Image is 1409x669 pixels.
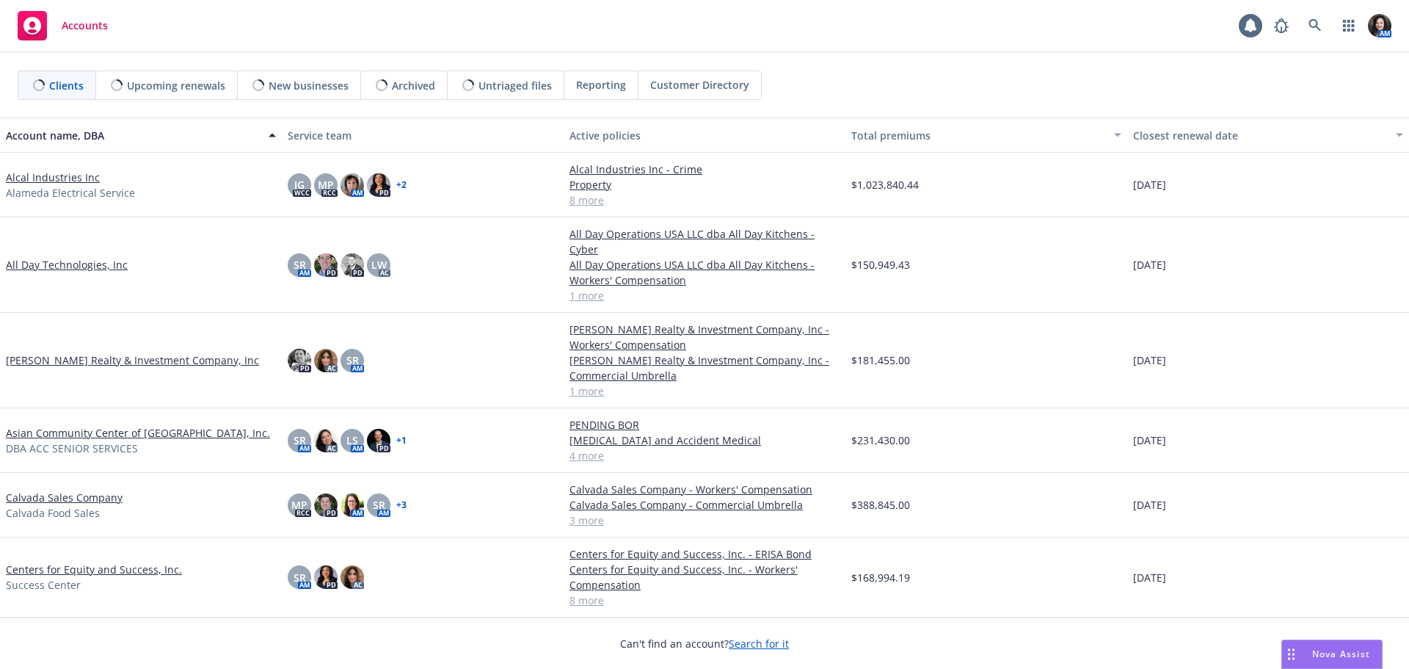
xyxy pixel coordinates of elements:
[6,577,81,593] span: Success Center
[569,128,840,143] div: Active policies
[1281,640,1383,669] button: Nova Assist
[851,570,910,585] span: $168,994.19
[6,505,100,521] span: Calvada Food Sales
[341,253,364,277] img: photo
[851,257,910,272] span: $150,949.43
[1267,11,1296,40] a: Report a Bug
[569,513,840,528] a: 3 more
[1133,352,1166,368] span: [DATE]
[845,117,1127,153] button: Total premiums
[12,5,114,46] a: Accounts
[569,593,840,608] a: 8 more
[282,117,564,153] button: Service team
[294,570,306,585] span: SR
[314,429,338,452] img: photo
[851,352,910,368] span: $181,455.00
[396,181,407,189] a: + 2
[288,349,311,372] img: photo
[6,170,100,185] a: Alcal Industries Inc
[569,417,840,433] a: PENDING BOR
[49,78,84,93] span: Clients
[851,497,910,513] span: $388,845.00
[576,77,626,93] span: Reporting
[1133,497,1166,513] span: [DATE]
[569,482,840,497] a: Calvada Sales Company - Workers' Compensation
[1368,14,1391,37] img: photo
[314,493,338,517] img: photo
[392,78,435,93] span: Archived
[314,253,338,277] img: photo
[1133,433,1166,448] span: [DATE]
[367,173,390,197] img: photo
[1282,640,1300,668] div: Drag to move
[569,257,840,288] a: All Day Operations USA LLC dba All Day Kitchens - Workers' Compensation
[62,20,108,32] span: Accounts
[1133,128,1387,143] div: Closest renewal date
[291,497,307,513] span: MP
[396,436,407,445] a: + 1
[373,497,385,513] span: SR
[294,433,306,448] span: SR
[569,322,840,352] a: [PERSON_NAME] Realty & Investment Company, Inc - Workers' Compensation
[6,441,138,456] span: DBA ACC SENIOR SERVICES
[478,78,552,93] span: Untriaged files
[6,185,135,200] span: Alameda Electrical Service
[1127,117,1409,153] button: Closest renewal date
[1133,177,1166,192] span: [DATE]
[314,565,338,589] img: photo
[6,562,182,577] a: Centers for Equity and Success, Inc.
[569,497,840,513] a: Calvada Sales Company - Commercial Umbrella
[6,425,270,441] a: Asian Community Center of [GEOGRAPHIC_DATA], Inc.
[1312,648,1370,660] span: Nova Assist
[569,226,840,257] a: All Day Operations USA LLC dba All Day Kitchens - Cyber
[650,77,749,93] span: Customer Directory
[851,177,919,192] span: $1,023,840.44
[1300,11,1330,40] a: Search
[564,117,845,153] button: Active policies
[294,177,305,192] span: JG
[569,192,840,208] a: 8 more
[346,352,359,368] span: SR
[1133,570,1166,585] span: [DATE]
[346,433,358,448] span: LS
[6,352,259,368] a: [PERSON_NAME] Realty & Investment Company, Inc
[1334,11,1364,40] a: Switch app
[314,349,338,372] img: photo
[851,128,1105,143] div: Total premiums
[620,636,789,651] span: Can't find an account?
[288,128,558,143] div: Service team
[294,257,306,272] span: SR
[851,433,910,448] span: $231,430.00
[569,383,840,399] a: 1 more
[569,433,840,448] a: [MEDICAL_DATA] and Accident Medical
[569,177,840,192] a: Property
[371,257,387,272] span: LW
[341,565,364,589] img: photo
[269,78,349,93] span: New businesses
[6,257,128,272] a: All Day Technologies, Inc
[569,546,840,562] a: Centers for Equity and Success, Inc. - ERISA Bond
[569,288,840,303] a: 1 more
[6,490,123,505] a: Calvada Sales Company
[341,173,364,197] img: photo
[6,128,260,143] div: Account name, DBA
[341,493,364,517] img: photo
[569,352,840,383] a: [PERSON_NAME] Realty & Investment Company, Inc - Commercial Umbrella
[396,501,407,510] a: + 3
[569,562,840,593] a: Centers for Equity and Success, Inc. - Workers' Compensation
[569,448,840,463] a: 4 more
[367,429,390,452] img: photo
[1133,257,1166,272] span: [DATE]
[318,177,334,192] span: MP
[569,162,840,177] a: Alcal Industries Inc - Crime
[729,637,789,651] a: Search for it
[127,78,225,93] span: Upcoming renewals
